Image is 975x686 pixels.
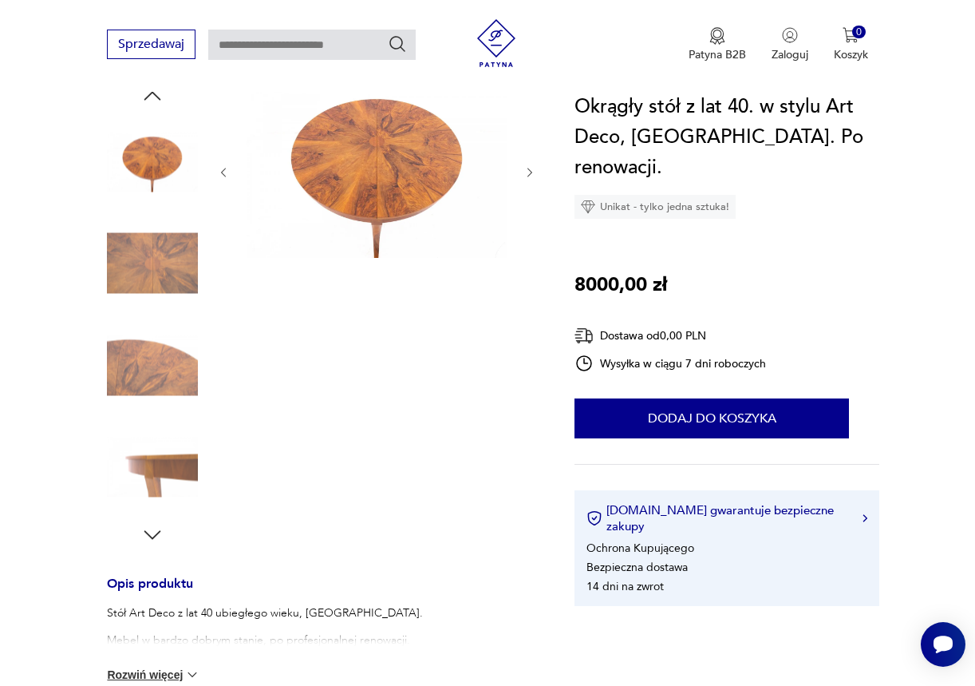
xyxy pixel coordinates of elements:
div: Unikat - tylko jedna sztuka! [574,195,736,219]
h1: Okrągły stół z lat 40. w stylu Art Deco, [GEOGRAPHIC_DATA]. Po renowacji. [574,92,878,183]
img: Ikona koszyka [843,27,859,43]
img: Ikona certyfikatu [586,510,602,526]
p: Mebel w bardzo dobrym stanie, po profesjonalnej renowacji. [107,632,423,648]
p: Stół Art Deco z lat 40 ubiegłego wieku, [GEOGRAPHIC_DATA]. [107,605,423,621]
li: 14 dni na zwrot [586,579,664,594]
img: Ikona medalu [709,27,725,45]
p: Koszyk [834,47,868,62]
button: Dodaj do koszyka [574,399,849,438]
p: 8000,00 zł [574,270,667,300]
div: Dostawa od 0,00 PLN [574,326,766,346]
img: chevron down [184,667,200,683]
button: Zaloguj [772,27,808,62]
button: 0Koszyk [834,27,868,62]
iframe: Smartsupp widget button [921,622,965,667]
button: [DOMAIN_NAME] gwarantuje bezpieczne zakupy [586,502,866,534]
button: Rozwiń więcej [107,667,199,683]
img: Ikona diamentu [581,200,595,214]
h3: Opis produktu [107,579,536,605]
a: Ikona medaluPatyna B2B [689,27,746,62]
img: Ikonka użytkownika [782,27,798,43]
div: Wysyłka w ciągu 7 dni roboczych [574,354,766,373]
img: Zdjęcie produktu Okrągły stół z lat 40. w stylu Art Deco, Polska. Po renowacji. [107,422,198,513]
img: Ikona dostawy [574,326,594,346]
button: Sprzedawaj [107,30,195,59]
img: Zdjęcie produktu Okrągły stół z lat 40. w stylu Art Deco, Polska. Po renowacji. [107,116,198,207]
div: 0 [852,26,866,39]
p: Zaloguj [772,47,808,62]
a: Sprzedawaj [107,40,195,51]
p: Patyna B2B [689,47,746,62]
img: Zdjęcie produktu Okrągły stół z lat 40. w stylu Art Deco, Polska. Po renowacji. [107,319,198,410]
li: Bezpieczna dostawa [586,560,688,575]
li: Ochrona Kupującego [586,541,694,556]
button: Patyna B2B [689,27,746,62]
img: Patyna - sklep z meblami i dekoracjami vintage [472,19,520,67]
img: Ikona strzałki w prawo [862,514,867,522]
img: Zdjęcie produktu Okrągły stół z lat 40. w stylu Art Deco, Polska. Po renowacji. [107,218,198,309]
button: Szukaj [388,34,407,54]
img: Zdjęcie produktu Okrągły stół z lat 40. w stylu Art Deco, Polska. Po renowacji. [247,84,507,258]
